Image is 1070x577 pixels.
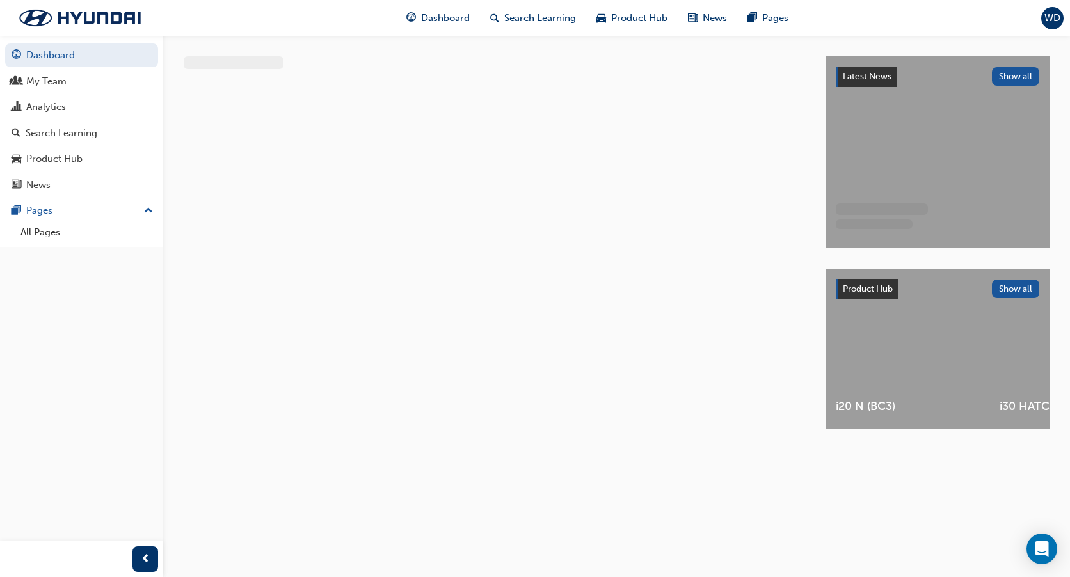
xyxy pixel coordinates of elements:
a: My Team [5,70,158,93]
span: pages-icon [12,205,21,217]
button: WD [1041,7,1064,29]
div: Product Hub [26,152,83,166]
div: Search Learning [26,126,97,141]
span: search-icon [490,10,499,26]
span: car-icon [596,10,606,26]
span: chart-icon [12,102,21,113]
span: Product Hub [843,283,893,294]
div: My Team [26,74,67,89]
span: guage-icon [12,50,21,61]
div: Analytics [26,100,66,115]
a: Analytics [5,95,158,119]
span: guage-icon [406,10,416,26]
span: Latest News [843,71,891,82]
span: news-icon [12,180,21,191]
a: Latest NewsShow all [836,67,1039,87]
button: Show all [992,280,1040,298]
span: i20 N (BC3) [836,399,978,414]
span: Dashboard [421,11,470,26]
div: Open Intercom Messenger [1026,534,1057,564]
span: WD [1044,11,1060,26]
span: Search Learning [504,11,576,26]
div: Pages [26,203,52,218]
img: Trak [6,4,154,31]
span: Pages [762,11,788,26]
a: Search Learning [5,122,158,145]
a: i20 N (BC3) [826,269,989,429]
span: search-icon [12,128,20,139]
button: DashboardMy TeamAnalyticsSearch LearningProduct HubNews [5,41,158,199]
button: Pages [5,199,158,223]
a: pages-iconPages [737,5,799,31]
span: car-icon [12,154,21,165]
a: News [5,173,158,197]
a: Product Hub [5,147,158,171]
a: Dashboard [5,43,158,67]
a: search-iconSearch Learning [480,5,586,31]
button: Show all [992,67,1040,86]
span: News [703,11,727,26]
span: prev-icon [141,551,150,567]
div: News [26,178,51,193]
span: up-icon [144,203,153,219]
span: pages-icon [747,10,757,26]
a: Product HubShow all [836,279,1039,299]
span: people-icon [12,76,21,88]
a: news-iconNews [678,5,737,31]
a: guage-iconDashboard [396,5,480,31]
a: All Pages [15,223,158,242]
span: news-icon [688,10,698,26]
span: Product Hub [611,11,667,26]
a: car-iconProduct Hub [586,5,678,31]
